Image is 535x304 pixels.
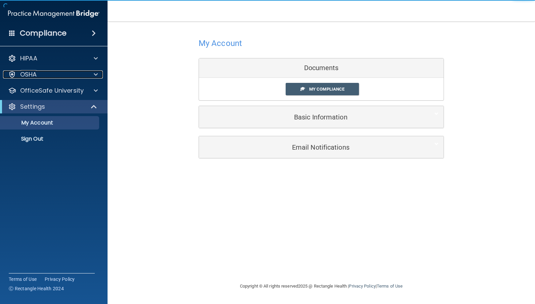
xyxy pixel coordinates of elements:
a: Email Notifications [204,140,439,155]
a: Terms of Use [9,276,37,283]
a: Privacy Policy [349,284,375,289]
p: Settings [20,103,45,111]
p: OSHA [20,70,37,79]
img: PMB logo [8,7,99,20]
h5: Email Notifications [204,144,418,151]
h4: My Account [199,39,242,48]
p: HIPAA [20,54,37,62]
a: Privacy Policy [45,276,75,283]
p: OfficeSafe University [20,87,84,95]
h5: Basic Information [204,113,418,121]
a: OSHA [8,70,98,79]
a: Basic Information [204,109,439,124]
span: Ⓒ Rectangle Health 2024 [9,285,64,292]
span: My Compliance [309,87,344,92]
div: Copyright © All rights reserved 2025 @ Rectangle Health | | [199,275,444,297]
a: Settings [8,103,97,111]
a: Terms of Use [377,284,403,289]
p: Sign Out [4,136,96,142]
p: My Account [4,119,96,126]
a: HIPAA [8,54,98,62]
div: Documents [199,58,444,78]
h4: Compliance [20,29,67,38]
a: OfficeSafe University [8,87,98,95]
